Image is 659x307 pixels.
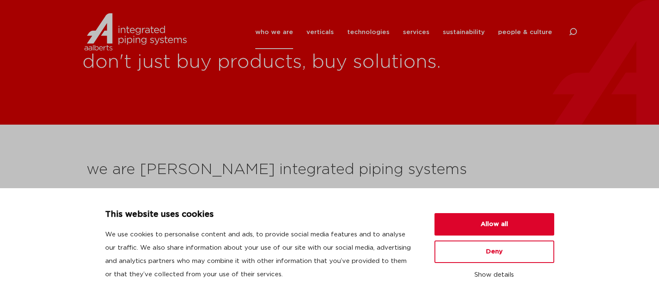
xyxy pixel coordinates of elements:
[443,15,485,49] a: sustainability
[105,228,415,281] p: We use cookies to personalise content and ads, to provide social media features and to analyse ou...
[105,208,415,221] p: This website uses cookies
[434,241,554,263] button: Deny
[403,15,429,49] a: services
[255,15,293,49] a: who we are
[255,15,552,49] nav: Menu
[434,268,554,282] button: Show details
[306,15,334,49] a: verticals
[347,15,390,49] a: technologies
[86,160,573,180] h2: we are [PERSON_NAME] integrated piping systems
[434,213,554,236] button: Allow all
[498,15,552,49] a: people & culture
